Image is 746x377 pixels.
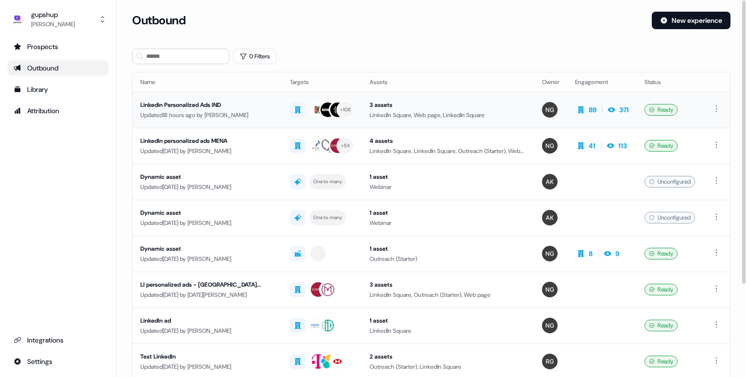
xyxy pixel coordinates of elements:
div: Prospects [14,42,102,51]
img: Arun [542,210,558,225]
div: Updated [DATE] by [PERSON_NAME] [140,254,274,264]
div: LinkedIn Square [370,326,526,336]
th: Engagement [567,72,637,92]
div: 1 asset [370,244,526,254]
th: Assets [362,72,534,92]
div: Library [14,85,102,94]
div: Updated [DATE] by [PERSON_NAME] [140,218,274,228]
div: Unconfigured [644,176,695,188]
div: LinkedIn Square, Web page, LinkedIn Square [370,110,526,120]
div: LinkedIn Square, LinkedIn Square, Outreach (Starter), Web page [370,146,526,156]
div: Ready [644,104,678,116]
div: Ready [644,140,678,152]
div: + 54 [341,141,350,150]
button: gupshup[PERSON_NAME] [8,8,108,31]
div: 2 assets [370,352,526,361]
div: Dynamic asset [140,172,274,182]
div: Outbound [14,63,102,73]
div: 3 assets [370,280,526,290]
a: Go to prospects [8,39,108,54]
button: 0 Filters [233,49,276,64]
div: LinkedIn personalized ads MENA [140,136,274,146]
div: One to many [313,177,342,186]
div: 1 asset [370,316,526,326]
div: One to many [313,213,342,222]
th: Owner [534,72,567,92]
div: Updated [DATE] by [PERSON_NAME] [140,146,274,156]
div: LI personalized ads - [GEOGRAPHIC_DATA] wishlist [140,280,274,290]
div: Updated [DATE] by [PERSON_NAME] [140,362,274,372]
a: Go to attribution [8,103,108,119]
div: Settings [14,357,102,366]
div: Updated [DATE] by [PERSON_NAME] [140,326,274,336]
div: Updated 18 hours ago by [PERSON_NAME] [140,110,274,120]
div: Updated [DATE] by [DATE][PERSON_NAME] [140,290,274,300]
div: 1 asset [370,172,526,182]
div: Ready [644,248,678,259]
div: [PERSON_NAME] [31,19,75,29]
div: Dynamic asset [140,244,274,254]
a: Go to templates [8,82,108,97]
div: Updated [DATE] by [PERSON_NAME] [140,182,274,192]
h3: Outbound [132,13,186,28]
div: 41 [589,141,595,151]
th: Name [133,72,282,92]
img: Nikunj [542,102,558,118]
img: Rahul [542,354,558,369]
div: 113 [618,141,627,151]
div: 3 assets [370,100,526,110]
div: 9 [615,249,619,258]
a: Go to outbound experience [8,60,108,76]
div: gupshup [31,10,75,19]
div: Linkedin Personalized Ads IND [140,100,274,110]
div: Unconfigured [644,212,695,223]
div: Dynamic asset [140,208,274,218]
a: Go to integrations [8,354,108,369]
div: 89 [589,105,596,115]
div: Integrations [14,335,102,345]
img: Nikunj [542,246,558,261]
div: LinkedIn ad [140,316,274,326]
a: Go to integrations [8,332,108,348]
div: LinkedIn Square, Outreach (Starter), Web page [370,290,526,300]
div: Attribution [14,106,102,116]
th: Status [637,72,703,92]
div: Outreach (Starter), LinkedIn Square [370,362,526,372]
img: Nikunj [542,318,558,333]
button: New experience [652,12,730,29]
div: Ready [644,320,678,331]
img: Nikunj [542,138,558,154]
div: Ready [644,356,678,367]
div: Webinar [370,218,526,228]
div: Test LinkedIn [140,352,274,361]
div: + 108 [340,105,351,114]
th: Targets [282,72,362,92]
div: 371 [619,105,629,115]
div: Webinar [370,182,526,192]
img: Arun [542,174,558,189]
div: 8 [589,249,593,258]
div: Ready [644,284,678,295]
img: Nikunj [542,282,558,297]
div: Outreach (Starter) [370,254,526,264]
div: 4 assets [370,136,526,146]
div: 1 asset [370,208,526,218]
